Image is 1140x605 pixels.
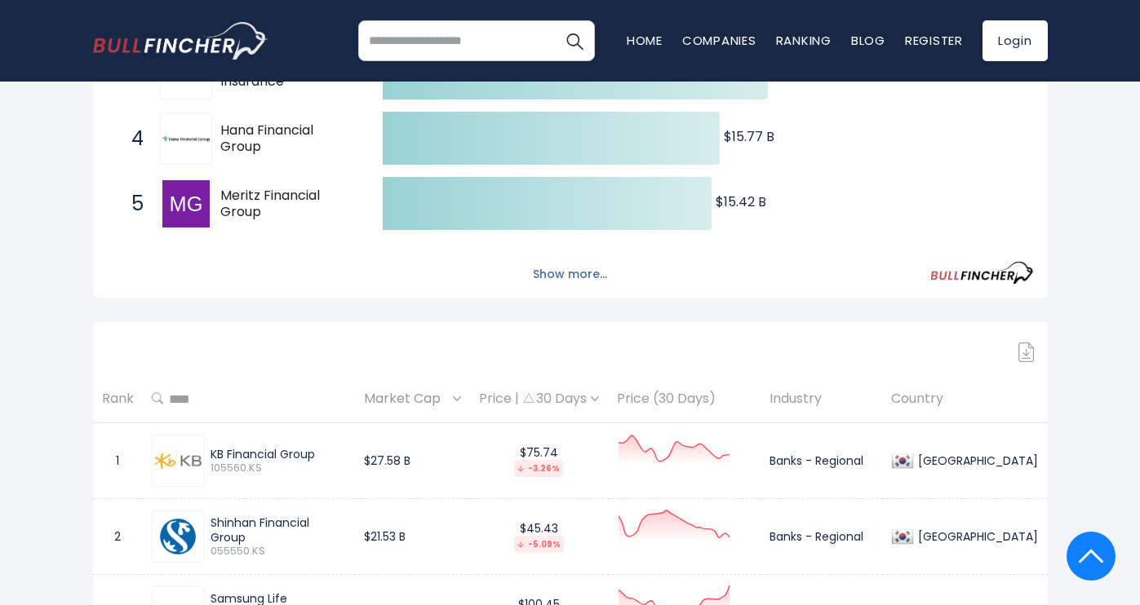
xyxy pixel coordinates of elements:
[211,545,346,559] span: 055550.KS
[93,22,268,60] img: bullfincher logo
[93,499,143,575] td: 2
[479,521,599,553] div: $45.43
[479,391,599,408] div: Price | 30 Days
[154,513,202,560] img: 055550.KS.png
[523,261,617,288] button: Show more...
[608,375,761,423] th: Price (30 Days)
[882,375,1047,423] th: Country
[123,125,140,152] span: 4
[776,32,832,49] a: Ranking
[724,127,774,146] text: $15.77 B
[851,32,885,49] a: Blog
[154,453,202,469] img: 105560.KS.png
[983,20,1048,61] a: Login
[220,122,344,157] span: Hana Financial Group
[627,32,663,49] a: Home
[93,375,143,423] th: Rank
[355,423,470,499] td: $27.58 B
[162,136,210,142] img: Hana Financial Group
[554,20,595,61] button: Search
[761,423,883,499] td: Banks - Regional
[761,499,883,575] td: Banks - Regional
[93,22,268,60] a: Go to homepage
[514,536,564,553] div: -5.09%
[211,447,346,461] div: KB Financial Group
[761,375,883,423] th: Industry
[211,515,346,545] div: Shinhan Financial Group
[162,180,210,227] img: Meritz Financial Group
[914,453,1038,468] div: [GEOGRAPHIC_DATA]
[364,386,449,412] span: Market Cap
[211,461,346,475] span: 105560.KS
[123,190,140,218] span: 5
[93,423,143,499] td: 1
[355,499,470,575] td: $21.53 B
[716,192,766,211] text: $15.42 B
[514,460,563,477] div: -3.26%
[682,32,756,49] a: Companies
[914,529,1038,544] div: [GEOGRAPHIC_DATA]
[479,445,599,477] div: $75.74
[905,32,963,49] a: Register
[220,188,344,222] span: Meritz Financial Group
